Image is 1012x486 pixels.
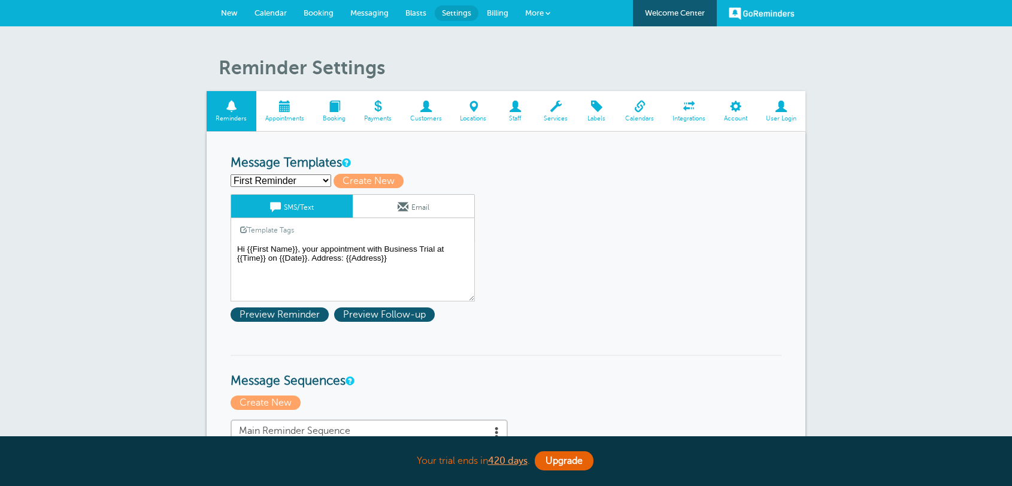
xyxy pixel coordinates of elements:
a: This is the wording for your reminder and follow-up messages. You can create multiple templates i... [342,159,349,167]
span: Payments [360,115,395,122]
span: Booking [304,8,334,17]
h3: Message Templates [231,156,781,171]
span: Blasts [405,8,426,17]
span: Calendars [622,115,658,122]
span: More [525,8,544,17]
a: Payments [354,91,401,131]
span: Create New [231,396,301,410]
a: Calendars [616,91,663,131]
a: Integrations [663,91,715,131]
span: Preview Follow-up [334,307,435,322]
a: Email [353,195,474,218]
span: Services [541,115,571,122]
span: Account [720,115,750,122]
span: Booking [320,115,349,122]
a: Create New [334,176,409,186]
a: Services [535,91,577,131]
span: Locations [457,115,490,122]
a: Account [714,91,756,131]
a: Preview Follow-up [334,309,438,320]
h3: Message Sequences [231,355,781,389]
span: Customers [407,115,445,122]
span: Preview Reminder [231,307,329,322]
a: Booking [314,91,355,131]
span: Appointments [262,115,308,122]
a: Message Sequences allow you to setup multiple reminder schedules that can use different Message T... [346,377,353,385]
span: Staff [502,115,529,122]
span: User Login [762,115,799,122]
a: SMS/Text [231,195,353,218]
span: Settings [442,8,471,17]
a: Appointments [256,91,314,131]
textarea: Hi {{First Name}}, your appointment with Business Trial at {{Time}} on {{Date}}. Address: {{Addre... [231,242,475,301]
a: Customers [401,91,451,131]
span: Main Reminder Sequence [239,425,499,437]
span: Reminders [213,115,250,122]
a: Preview Reminder [231,309,334,320]
a: Upgrade [535,451,593,470]
span: Calendar [254,8,287,17]
span: Integrations [669,115,709,122]
span: Messaging [350,8,389,17]
span: Labels [583,115,610,122]
a: Settings [435,5,478,21]
div: Your trial ends in . [207,448,805,474]
a: User Login [756,91,805,131]
a: Locations [451,91,496,131]
a: Labels [577,91,616,131]
a: Template Tags [231,218,303,242]
span: Create New [334,174,404,188]
a: Create New [231,397,304,408]
h1: Reminder Settings [219,56,805,79]
a: 420 days [488,455,528,466]
span: New [221,8,238,17]
span: Billing [487,8,508,17]
a: Staff [496,91,535,131]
